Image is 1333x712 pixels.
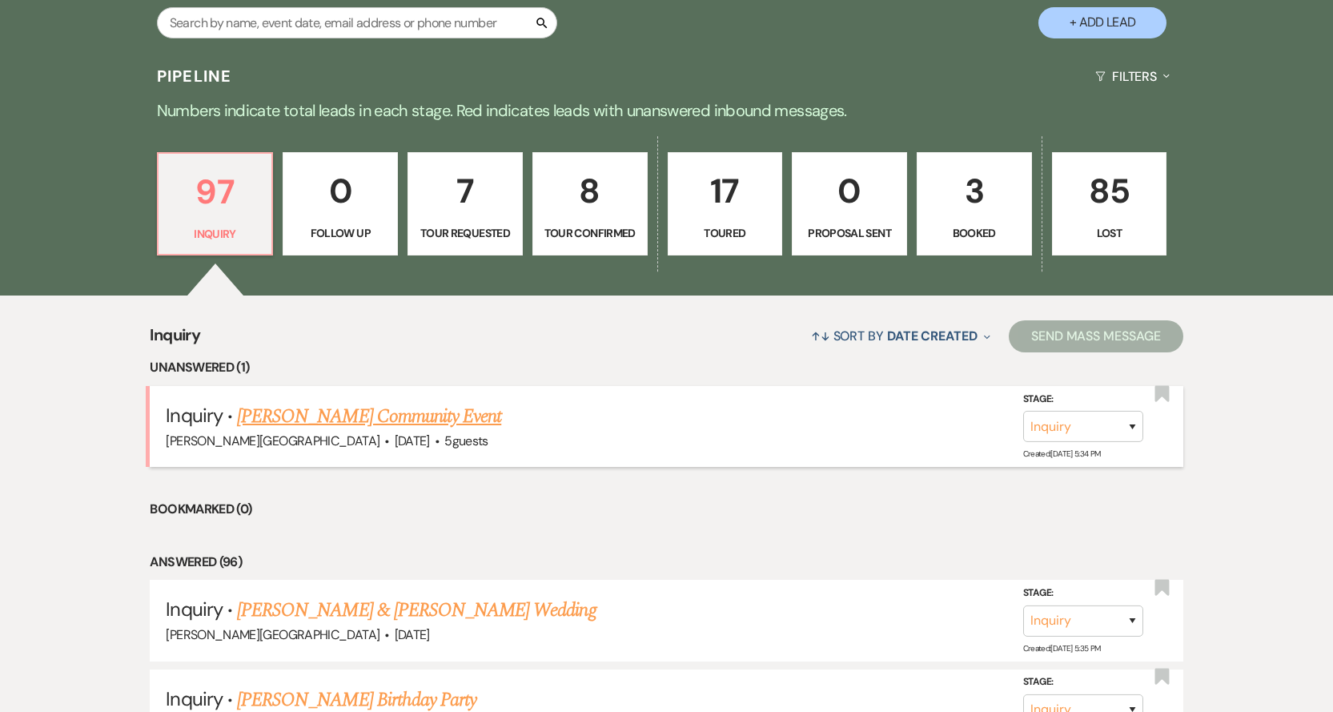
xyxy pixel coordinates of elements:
a: [PERSON_NAME] & [PERSON_NAME] Wedding [237,596,596,625]
p: Inquiry [168,225,263,243]
li: Answered (96) [150,552,1182,573]
a: 3Booked [917,152,1032,256]
a: 97Inquiry [157,152,274,256]
span: Inquiry [166,403,222,428]
p: 85 [1062,164,1157,218]
label: Stage: [1023,585,1143,602]
button: Send Mass Message [1009,320,1183,352]
a: 0Follow Up [283,152,398,256]
p: Tour Confirmed [543,224,637,242]
p: Toured [678,224,773,242]
span: Created: [DATE] 5:35 PM [1023,643,1101,654]
p: 7 [418,164,512,218]
input: Search by name, event date, email address or phone number [157,7,557,38]
button: Sort By Date Created [805,315,997,357]
p: Follow Up [293,224,387,242]
h3: Pipeline [157,65,232,87]
li: Bookmarked (0) [150,499,1182,520]
p: 0 [802,164,897,218]
span: 5 guests [444,432,488,449]
a: 17Toured [668,152,783,256]
label: Stage: [1023,391,1143,408]
span: ↑↓ [811,328,830,344]
p: 97 [168,165,263,219]
span: [DATE] [395,432,430,449]
p: Lost [1062,224,1157,242]
p: 0 [293,164,387,218]
span: Date Created [887,328,978,344]
li: Unanswered (1) [150,357,1182,378]
p: Proposal Sent [802,224,897,242]
a: 85Lost [1052,152,1167,256]
a: 0Proposal Sent [792,152,907,256]
button: Filters [1089,55,1176,98]
p: Booked [927,224,1022,242]
a: [PERSON_NAME] Community Event [237,402,501,431]
p: 3 [927,164,1022,218]
span: Inquiry [150,323,200,357]
button: + Add Lead [1038,7,1166,38]
label: Stage: [1023,674,1143,691]
p: Tour Requested [418,224,512,242]
p: 8 [543,164,637,218]
a: 7Tour Requested [408,152,523,256]
span: [DATE] [395,626,430,643]
span: Inquiry [166,686,222,711]
p: Numbers indicate total leads in each stage. Red indicates leads with unanswered inbound messages. [90,98,1243,123]
span: [PERSON_NAME][GEOGRAPHIC_DATA] [166,626,379,643]
p: 17 [678,164,773,218]
span: [PERSON_NAME][GEOGRAPHIC_DATA] [166,432,379,449]
a: 8Tour Confirmed [532,152,648,256]
span: Created: [DATE] 5:34 PM [1023,449,1101,459]
span: Inquiry [166,597,222,621]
